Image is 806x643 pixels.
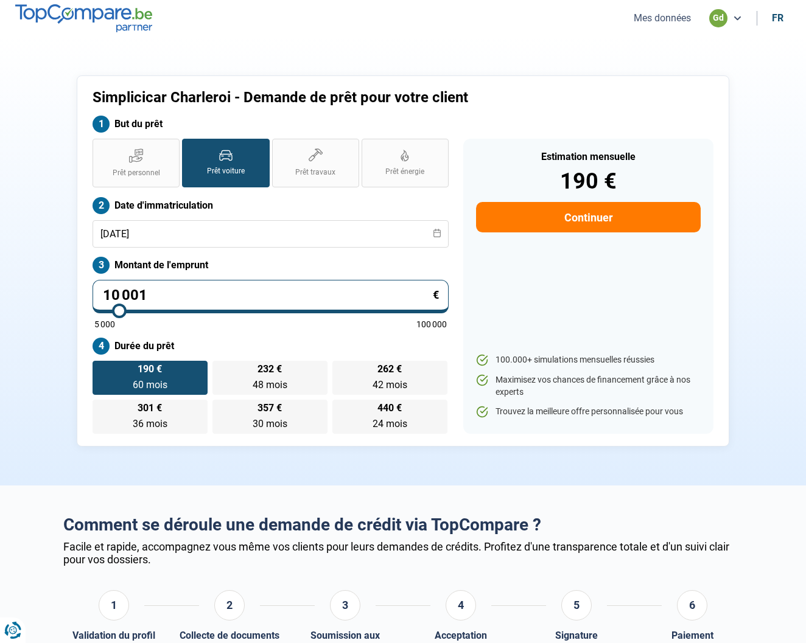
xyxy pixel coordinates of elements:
h2: Comment se déroule une demande de crédit via TopCompare ? [63,515,743,535]
label: Durée du prêt [93,338,449,355]
li: 100.000+ simulations mensuelles réussies [476,354,701,366]
span: 440 € [377,403,402,413]
span: Prêt voiture [207,166,245,176]
div: 4 [446,590,476,620]
button: Mes données [630,12,695,24]
div: 5 [561,590,592,620]
span: 100 000 [416,320,447,328]
div: fr [772,12,783,24]
input: jj/mm/aaaa [93,220,449,248]
div: 190 € [476,170,701,192]
div: Validation du profil [72,630,155,641]
div: gd [709,9,727,27]
div: 3 [330,590,360,620]
span: 262 € [377,364,402,374]
span: € [433,290,439,301]
label: But du prêt [93,116,449,133]
div: Signature [555,630,598,641]
span: Prêt personnel [113,168,160,178]
span: 190 € [138,364,162,374]
img: TopCompare.be [15,4,152,32]
div: 6 [677,590,707,620]
span: Prêt énergie [385,167,424,177]
span: 48 mois [253,379,287,391]
span: Prêt travaux [295,167,335,178]
span: 301 € [138,403,162,413]
span: 24 mois [373,418,407,429]
div: Paiement [671,630,713,641]
div: Facile et rapide, accompagnez vous même vos clients pour leurs demandes de crédits. Profitez d'un... [63,540,743,566]
label: Montant de l'emprunt [93,257,449,274]
h1: Simplicicar Charleroi - Demande de prêt pour votre client [93,89,555,106]
div: Acceptation [435,630,487,641]
div: Estimation mensuelle [476,152,701,162]
button: Continuer [476,202,701,232]
span: 60 mois [133,379,167,391]
span: 232 € [258,364,282,374]
li: Trouvez la meilleure offre personnalisée pour vous [476,406,701,418]
span: 357 € [258,403,282,413]
span: 42 mois [373,379,407,391]
span: 36 mois [133,418,167,429]
div: 1 [99,590,129,620]
div: 2 [214,590,245,620]
span: 30 mois [253,418,287,429]
label: Date d'immatriculation [93,197,449,214]
li: Maximisez vos chances de financement grâce à nos experts [476,374,701,398]
div: Collecte de documents [180,630,279,641]
span: 5 000 [94,320,115,328]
